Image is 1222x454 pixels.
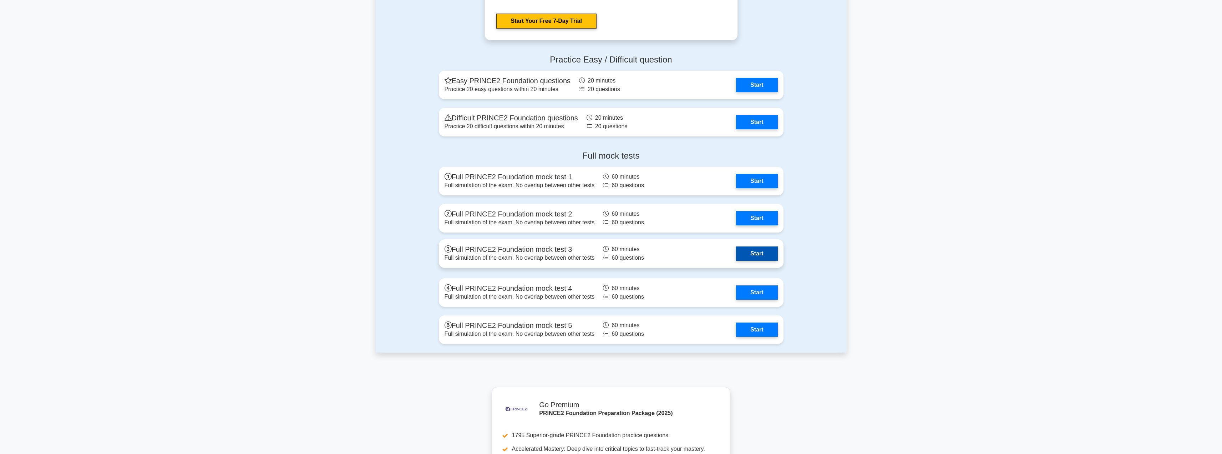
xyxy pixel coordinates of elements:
a: Start [736,211,777,225]
a: Start [736,78,777,92]
a: Start [736,115,777,129]
a: Start [736,174,777,188]
a: Start [736,246,777,261]
a: Start [736,285,777,300]
a: Start [736,323,777,337]
h4: Practice Easy / Difficult question [439,55,784,65]
h4: Full mock tests [439,151,784,161]
a: Start Your Free 7-Day Trial [496,14,597,29]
